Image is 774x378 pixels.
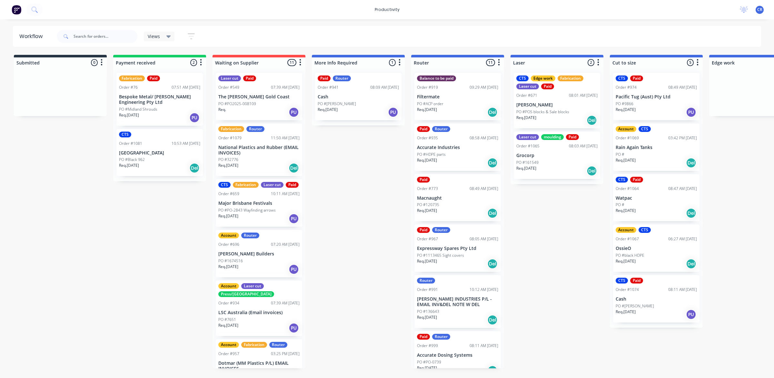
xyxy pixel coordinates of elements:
div: CTSFabricationLaser cutPaidOrder #65910:11 AM [DATE]Major Brisbane FestivalsPO #PO-2843 Wayfindin... [216,179,302,227]
span: Views [148,33,160,40]
p: Pacific Tug (Aust) Pty Ltd [616,94,697,100]
p: Req. [DATE] [616,208,636,214]
p: Cash [616,296,697,302]
div: Order #919 [417,85,438,90]
img: Factory [12,5,21,15]
div: Account [218,233,239,238]
div: Order #999 [417,343,438,349]
div: Order #991 [417,287,438,293]
div: Del [686,208,696,218]
div: 10:11 AM [DATE] [271,191,300,197]
div: Press/[GEOGRAPHIC_DATA] [218,291,274,297]
p: PO #7651 [218,317,236,323]
p: PO # [616,152,624,157]
div: 08:11 AM [DATE] [668,287,697,293]
div: Fabrication [119,75,145,81]
div: 03:42 PM [DATE] [668,135,697,141]
p: PO #PO-0739 [417,359,441,365]
p: Grocorp [516,153,598,158]
div: Del [487,158,498,168]
div: 10:53 AM [DATE] [172,141,200,146]
div: Del [587,115,597,125]
div: 07:20 AM [DATE] [271,242,300,247]
p: OssieO [616,246,697,251]
p: Dotmar (MM Plastics P/L) EMAIL INVOICES [218,361,300,372]
div: Del [487,365,498,376]
div: Paid [566,134,579,140]
div: Paid [417,126,430,132]
input: Search for orders... [74,30,137,43]
div: Account [616,227,636,233]
div: Fabrication [241,342,267,348]
p: [PERSON_NAME] Builders [218,251,300,257]
p: Req. [DATE] [417,208,437,214]
p: Req. [DATE] [318,107,338,113]
div: Del [487,259,498,269]
div: 09:29 AM [DATE] [470,85,498,90]
div: PU [289,323,299,333]
div: 08:49 AM [DATE] [470,186,498,192]
div: Del [587,166,597,176]
div: Router [432,126,450,132]
div: 11:50 AM [DATE] [271,135,300,141]
p: PO #1674516 [218,258,243,264]
div: PU [388,107,398,117]
div: Paid [318,75,331,81]
div: 08:03 AM [DATE] [569,143,598,149]
p: Req. [DATE] [119,163,139,168]
div: Del [686,158,696,168]
p: PO #161549 [516,160,539,165]
p: Bespoke Metal/ [PERSON_NAME] Engineering Pty Ltd [119,94,200,105]
div: Edge work [531,75,555,81]
div: Fabrication [558,75,583,81]
div: Order #1067 [616,236,639,242]
div: Laser cut [516,84,539,89]
div: Router [333,75,351,81]
p: PO # [616,202,624,208]
div: moulding [541,134,564,140]
p: Req. [DATE] [417,107,437,113]
div: 10:12 AM [DATE] [470,287,498,293]
div: Router [432,334,450,340]
p: Req. [DATE] [417,157,437,163]
div: Del [487,107,498,117]
p: Macnaught [417,195,498,201]
p: PO #Midland Shrouds [119,106,157,112]
div: Order #671 [516,93,537,98]
p: Rain Again Tanks [616,145,697,150]
p: Watpac [616,195,697,201]
div: AccountCTSOrder #106706:27 AM [DATE]OssieOPO #black HDPEReq.[DATE]Del [613,224,700,272]
div: Laser cutmouldingPaidOrder #106508:03 AM [DATE]GrocorpPO #161549Req.[DATE]Del [514,132,600,179]
div: productivity [372,5,403,15]
div: Router [269,342,287,348]
div: Del [289,163,299,173]
div: Order #935 [417,135,438,141]
p: PO #120735 [417,202,439,208]
div: 07:39 AM [DATE] [271,300,300,306]
div: Paid [630,75,643,81]
div: Order #549 [218,85,239,90]
p: Req. [DATE] [616,258,636,264]
div: Order #76 [119,85,138,90]
p: PO #9866 [616,101,633,107]
p: Req. [DATE] [417,258,437,264]
p: PO #1113465 Sight covers [417,253,464,258]
p: PO #32776 [218,157,238,163]
div: Laser cut [218,75,241,81]
div: 08:47 AM [DATE] [668,186,697,192]
p: PO #136643 [417,309,439,314]
div: CTS [616,177,628,183]
p: PO #ACP order [417,101,443,107]
div: PU [189,113,200,123]
div: Laser cut [241,283,264,289]
span: CR [757,7,762,13]
div: Paid [417,227,430,233]
div: Order #1079 [218,135,242,141]
div: Paid [417,334,430,340]
div: Order #659 [218,191,239,197]
div: CTS [639,227,651,233]
div: Paid [243,75,256,81]
div: CTS [218,182,231,188]
p: Req. [DATE] [616,309,636,315]
div: PaidOrder #77308:49 AM [DATE]MacnaughtPO #120735Req.[DATE]Del [414,174,501,222]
